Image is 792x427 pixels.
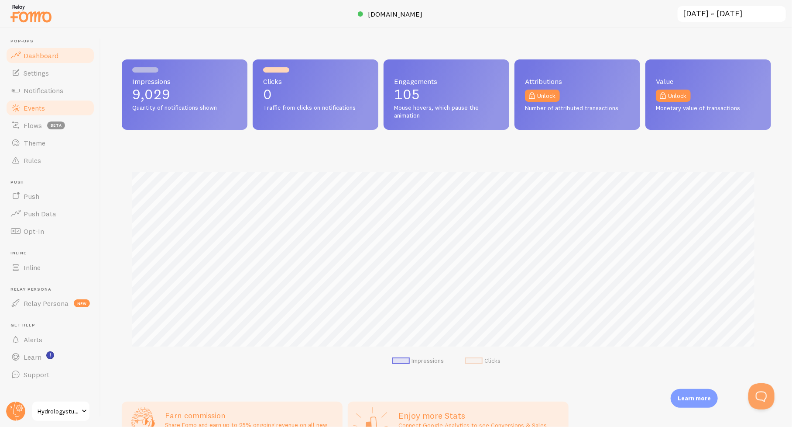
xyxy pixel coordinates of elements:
[671,389,718,408] div: Learn more
[10,180,95,185] span: Push
[748,383,775,410] iframe: Help Scout Beacon - Open
[656,78,761,85] span: Value
[5,47,95,64] a: Dashboard
[678,394,711,403] p: Learn more
[24,104,45,112] span: Events
[656,104,761,112] span: Monetary value of transactions
[5,205,95,222] a: Push Data
[132,78,237,85] span: Impressions
[394,104,499,119] span: Mouse hovers, which pause the animation
[525,78,630,85] span: Attributions
[5,259,95,276] a: Inline
[47,122,65,129] span: beta
[74,299,90,307] span: new
[24,51,58,60] span: Dashboard
[5,64,95,82] a: Settings
[24,299,69,308] span: Relay Persona
[24,121,42,130] span: Flows
[392,357,444,365] li: Impressions
[263,78,368,85] span: Clicks
[46,351,54,359] svg: <p>Watch New Feature Tutorials!</p>
[10,287,95,292] span: Relay Persona
[24,335,42,344] span: Alerts
[24,209,56,218] span: Push Data
[24,139,45,147] span: Theme
[24,227,44,236] span: Opt-In
[24,156,41,165] span: Rules
[5,295,95,312] a: Relay Persona new
[165,410,337,420] h3: Earn commission
[5,366,95,383] a: Support
[5,152,95,169] a: Rules
[5,187,95,205] a: Push
[465,357,501,365] li: Clicks
[24,69,49,77] span: Settings
[24,370,49,379] span: Support
[38,406,79,417] span: Hydrologystudio
[5,82,95,99] a: Notifications
[10,38,95,44] span: Pop-ups
[525,104,630,112] span: Number of attributed transactions
[24,192,39,201] span: Push
[132,104,237,112] span: Quantity of notifications shown
[5,331,95,348] a: Alerts
[398,410,563,421] h2: Enjoy more Stats
[10,323,95,328] span: Get Help
[263,104,368,112] span: Traffic from clicks on notifications
[656,90,691,102] a: Unlock
[5,134,95,152] a: Theme
[5,117,95,134] a: Flows beta
[5,99,95,117] a: Events
[132,87,237,101] p: 9,029
[5,348,95,366] a: Learn
[10,250,95,256] span: Inline
[5,222,95,240] a: Opt-In
[9,2,53,24] img: fomo-relay-logo-orange.svg
[24,353,41,361] span: Learn
[31,401,90,422] a: Hydrologystudio
[263,87,368,101] p: 0
[394,78,499,85] span: Engagements
[24,86,63,95] span: Notifications
[394,87,499,101] p: 105
[525,90,560,102] a: Unlock
[24,263,41,272] span: Inline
